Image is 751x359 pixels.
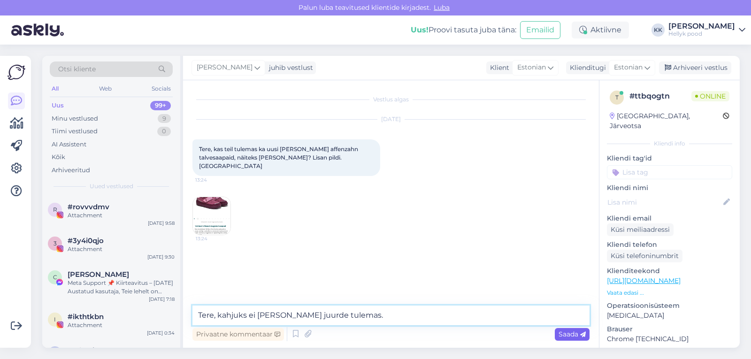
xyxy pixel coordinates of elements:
[193,197,230,235] img: Attachment
[68,321,175,329] div: Attachment
[607,276,681,285] a: [URL][DOMAIN_NAME]
[572,22,629,38] div: Aktiivne
[607,289,732,297] p: Vaata edasi ...
[607,324,732,334] p: Brauser
[68,211,175,220] div: Attachment
[195,176,230,183] span: 13:24
[629,91,691,102] div: # ttbqogtn
[53,274,57,281] span: C
[50,83,61,95] div: All
[614,62,643,73] span: Estonian
[607,153,732,163] p: Kliendi tag'id
[520,21,560,39] button: Emailid
[196,235,231,242] span: 13:24
[607,334,732,344] p: Chrome [TECHNICAL_ID]
[148,220,175,227] div: [DATE] 9:58
[431,3,452,12] span: Luba
[54,316,56,323] span: i
[610,111,723,131] div: [GEOGRAPHIC_DATA], Järveotsa
[52,153,65,162] div: Kõik
[607,301,732,311] p: Operatsioonisüsteem
[52,166,90,175] div: Arhiveeritud
[607,311,732,321] p: [MEDICAL_DATA]
[158,114,171,123] div: 9
[147,329,175,336] div: [DATE] 0:34
[607,139,732,148] div: Kliendi info
[607,266,732,276] p: Klienditeekond
[651,23,665,37] div: KK
[150,83,173,95] div: Socials
[559,330,586,338] span: Saada
[52,140,86,149] div: AI Assistent
[517,62,546,73] span: Estonian
[197,62,253,73] span: [PERSON_NAME]
[192,95,590,104] div: Vestlus algas
[192,115,590,123] div: [DATE]
[668,23,735,30] div: [PERSON_NAME]
[199,145,360,169] span: Tere, kas teil tulemas ka uusi [PERSON_NAME] affenzahn talvesaapaid, näiteks [PERSON_NAME]? Lisan...
[607,183,732,193] p: Kliendi nimi
[659,61,731,74] div: Arhiveeri vestlus
[68,245,175,253] div: Attachment
[150,101,171,110] div: 99+
[90,182,133,191] span: Uued vestlused
[68,313,104,321] span: #ikthtkbn
[8,63,25,81] img: Askly Logo
[615,94,619,101] span: t
[607,165,732,179] input: Lisa tag
[68,279,175,296] div: Meta Support 📌 Kiirteavitus – [DATE] Austatud kasutaja, Teie lehelt on tuvastatud sisu, mis võib ...
[68,346,104,355] span: #wlpraikq
[149,296,175,303] div: [DATE] 7:18
[411,25,429,34] b: Uus!
[691,91,729,101] span: Online
[265,63,313,73] div: juhib vestlust
[192,306,590,325] textarea: Tere, kahjuks ei [PERSON_NAME] juurde tulemas.
[607,214,732,223] p: Kliendi email
[566,63,606,73] div: Klienditugi
[157,127,171,136] div: 0
[607,197,721,207] input: Lisa nimi
[68,270,129,279] span: Clara Dongo
[54,240,57,247] span: 3
[68,237,104,245] span: #3y4i0qjo
[58,64,96,74] span: Otsi kliente
[486,63,509,73] div: Klient
[97,83,114,95] div: Web
[668,23,745,38] a: [PERSON_NAME]Hellyk pood
[607,223,674,236] div: Küsi meiliaadressi
[607,250,682,262] div: Küsi telefoninumbrit
[668,30,735,38] div: Hellyk pood
[53,206,57,213] span: r
[411,24,516,36] div: Proovi tasuta juba täna:
[52,127,98,136] div: Tiimi vestlused
[68,203,109,211] span: #rovvvdmv
[192,328,284,341] div: Privaatne kommentaar
[52,114,98,123] div: Minu vestlused
[607,240,732,250] p: Kliendi telefon
[52,101,64,110] div: Uus
[147,253,175,260] div: [DATE] 9:30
